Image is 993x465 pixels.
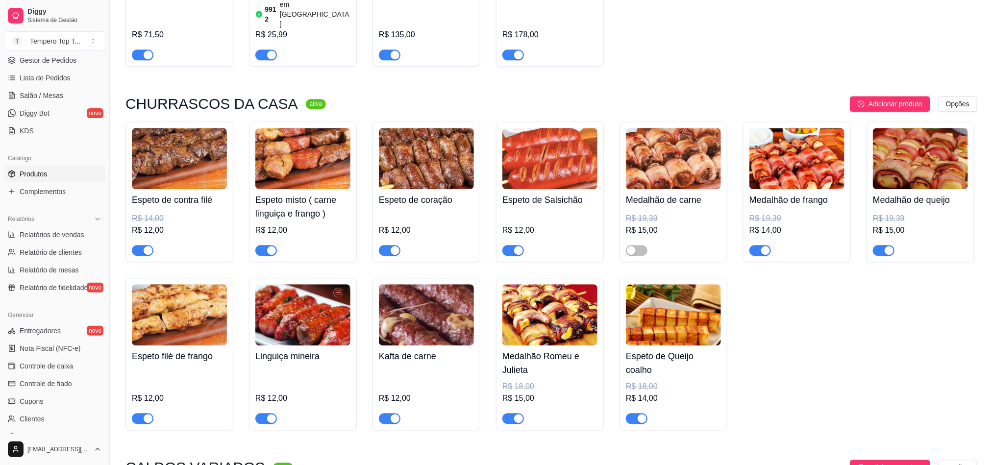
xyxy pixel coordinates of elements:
div: R$ 19,39 [626,213,721,224]
span: Controle de fiado [20,379,72,389]
span: [EMAIL_ADDRESS][DOMAIN_NAME] [27,445,90,453]
span: Relatório de mesas [20,265,79,275]
div: R$ 15,00 [502,392,597,404]
div: R$ 19,39 [749,213,844,224]
div: R$ 14,00 [132,213,227,224]
div: R$ 15,00 [626,224,721,236]
a: Relatório de clientes [4,245,105,260]
span: Complementos [20,187,66,196]
span: Diggy Bot [20,108,50,118]
div: R$ 12,00 [255,392,350,404]
sup: ativa [306,99,326,109]
button: Opções [938,96,977,112]
div: Tempero Top T ... [30,36,80,46]
span: Produtos [20,169,47,179]
span: Lista de Pedidos [20,73,71,83]
h4: Kafta de carne [379,349,474,363]
div: R$ 12,00 [132,224,227,236]
span: Entregadores [20,326,61,336]
span: Relatório de fidelidade [20,283,88,293]
span: Salão / Mesas [20,91,63,100]
div: R$ 12,00 [255,224,350,236]
div: R$ 18,00 [626,381,721,392]
a: Complementos [4,184,105,199]
h4: Linguiça mineira [255,349,350,363]
div: R$ 12,00 [379,224,474,236]
img: product-image [132,284,227,345]
span: Relatório de clientes [20,247,82,257]
span: plus-circle [858,100,865,107]
a: Entregadoresnovo [4,323,105,339]
div: R$ 178,00 [502,29,597,41]
span: Controle de caixa [20,361,73,371]
div: R$ 18,00 [502,381,597,392]
h4: Medalhão de frango [749,193,844,207]
img: product-image [255,128,350,189]
h4: Espeto de coração [379,193,474,207]
h4: Espeto de Salsichão [502,193,597,207]
a: Controle de caixa [4,358,105,374]
span: T [12,36,22,46]
a: Relatórios de vendas [4,227,105,243]
div: Gerenciar [4,307,105,323]
a: Diggy Botnovo [4,105,105,121]
h4: Espeto filé de frango [132,349,227,363]
div: R$ 19,39 [873,213,968,224]
div: Catálogo [4,150,105,166]
span: Estoque [20,432,45,441]
img: product-image [502,284,597,345]
a: Relatório de mesas [4,262,105,278]
article: 9912 [265,4,278,24]
div: R$ 14,00 [626,392,721,404]
a: Lista de Pedidos [4,70,105,86]
div: R$ 12,00 [502,224,597,236]
h4: Medalhão de queijo [873,193,968,207]
div: R$ 14,00 [749,224,844,236]
div: R$ 12,00 [132,392,227,404]
img: product-image [132,128,227,189]
span: Relatórios de vendas [20,230,84,240]
img: product-image [502,128,597,189]
a: KDS [4,123,105,139]
div: R$ 71,50 [132,29,227,41]
a: Nota Fiscal (NFC-e) [4,341,105,356]
span: Sistema de Gestão [27,16,101,24]
span: Gestor de Pedidos [20,55,76,65]
h4: Medalhão Romeu e Julieta [502,349,597,377]
h4: Espeto de contra filé [132,193,227,207]
img: product-image [379,284,474,345]
h4: Espeto misto ( carne linguiça e frango ) [255,193,350,220]
img: product-image [626,128,721,189]
img: product-image [749,128,844,189]
a: Salão / Mesas [4,88,105,103]
div: R$ 25,99 [255,29,350,41]
a: Relatório de fidelidadenovo [4,280,105,295]
img: product-image [255,284,350,345]
img: product-image [626,284,721,345]
span: Adicionar produto [869,98,922,109]
h4: Medalhão de carne [626,193,721,207]
a: Controle de fiado [4,376,105,392]
button: [EMAIL_ADDRESS][DOMAIN_NAME] [4,438,105,461]
h4: Espeto de Queijo coalho [626,349,721,377]
span: Clientes [20,414,45,424]
button: Select a team [4,31,105,51]
a: DiggySistema de Gestão [4,4,105,27]
a: Clientes [4,411,105,427]
a: Estoque [4,429,105,444]
div: R$ 135,00 [379,29,474,41]
span: Nota Fiscal (NFC-e) [20,343,80,353]
img: product-image [379,128,474,189]
span: Cupons [20,396,43,406]
a: Produtos [4,166,105,182]
a: Cupons [4,393,105,409]
img: product-image [873,128,968,189]
a: Gestor de Pedidos [4,52,105,68]
h3: CHURRASCOS DA CASA [125,98,298,110]
div: R$ 15,00 [873,224,968,236]
button: Adicionar produto [850,96,930,112]
span: Opções [946,98,969,109]
span: KDS [20,126,34,136]
span: Diggy [27,7,101,16]
div: R$ 12,00 [379,392,474,404]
